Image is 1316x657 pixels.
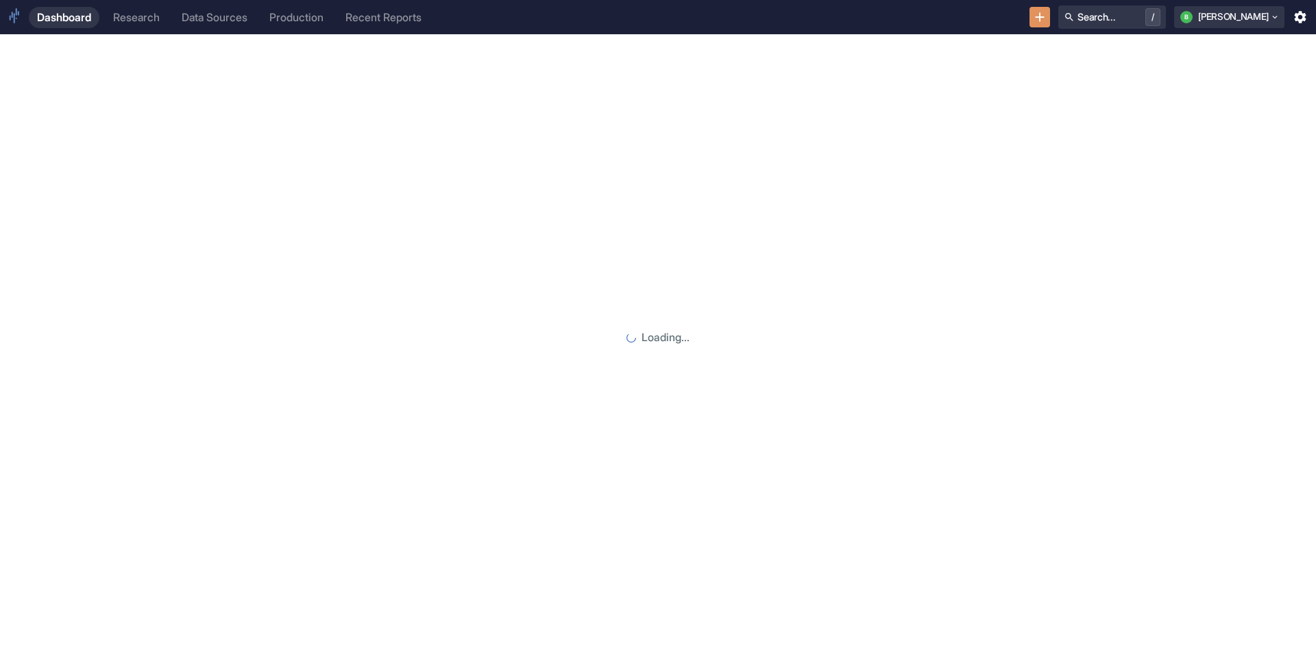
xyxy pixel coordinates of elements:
[337,7,430,28] a: Recent Reports
[345,11,422,24] div: Recent Reports
[113,11,160,24] div: Research
[37,11,91,24] div: Dashboard
[269,11,324,24] div: Production
[173,7,256,28] a: Data Sources
[1058,5,1166,29] button: Search.../
[642,330,690,346] p: Loading...
[1029,7,1051,28] button: New Resource
[182,11,247,24] div: Data Sources
[29,7,99,28] a: Dashboard
[1174,6,1284,28] button: b[PERSON_NAME]
[1180,11,1193,23] div: b
[261,7,332,28] a: Production
[105,7,168,28] a: Research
